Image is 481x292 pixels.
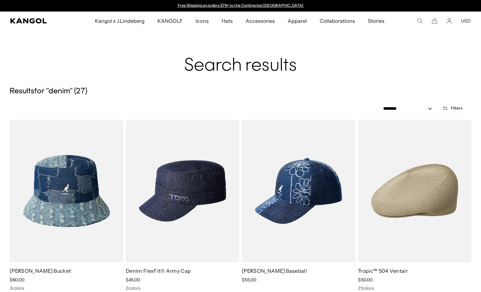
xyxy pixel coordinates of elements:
span: KANGOLF [157,12,183,30]
a: Hats [215,12,239,30]
span: Apparel [288,12,307,30]
div: Announcement [174,3,307,8]
div: 1 of 2 [174,3,307,8]
span: Stories [368,12,384,30]
span: $60.00 [10,277,24,283]
span: Kangol x J.Lindeberg [95,12,145,30]
button: Open filters [438,105,466,111]
a: KANGOLF [151,12,189,30]
button: Cart [432,18,437,24]
span: Hats [222,12,233,30]
img: Denim FlexFit® Army Cap [126,120,239,262]
button: USD [461,18,471,24]
span: Filters [451,106,462,110]
slideshow-component: Announcement bar [174,3,307,8]
a: Account [446,18,452,24]
summary: Search here [417,18,423,24]
div: 2 colors [126,285,239,291]
span: $50.00 [358,277,373,283]
span: Collaborations [320,12,355,30]
select: Sort by: Featured [381,105,438,112]
span: Icons [196,12,208,30]
a: Free Shipping on orders $79+ to the Continental [GEOGRAPHIC_DATA] [178,3,304,8]
span: $45.00 [126,277,140,283]
a: Kangol [10,18,62,23]
a: Apparel [281,12,313,30]
span: $55.00 [242,277,256,283]
h5: Results for " denim " ( 27 ) [10,87,471,96]
a: Kangol x J.Lindeberg [89,12,151,30]
span: Accessories [246,12,275,30]
a: Stories [361,12,391,30]
img: Denim Mashup Baseball [242,120,355,262]
img: Denim Mashup Bucket [10,120,123,262]
a: Denim FlexFit® Army Cap [126,268,191,274]
div: 21 colors [358,285,471,291]
a: Tropic™ 504 Ventair [358,268,408,274]
a: Accessories [239,12,281,30]
img: Tropic™ 504 Ventair [358,120,471,262]
a: [PERSON_NAME] Baseball [242,268,307,274]
a: Collaborations [313,12,361,30]
div: 3 colors [10,285,123,291]
a: Icons [189,12,215,30]
a: [PERSON_NAME] Bucket [10,268,71,274]
h1: Search results [10,35,471,76]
